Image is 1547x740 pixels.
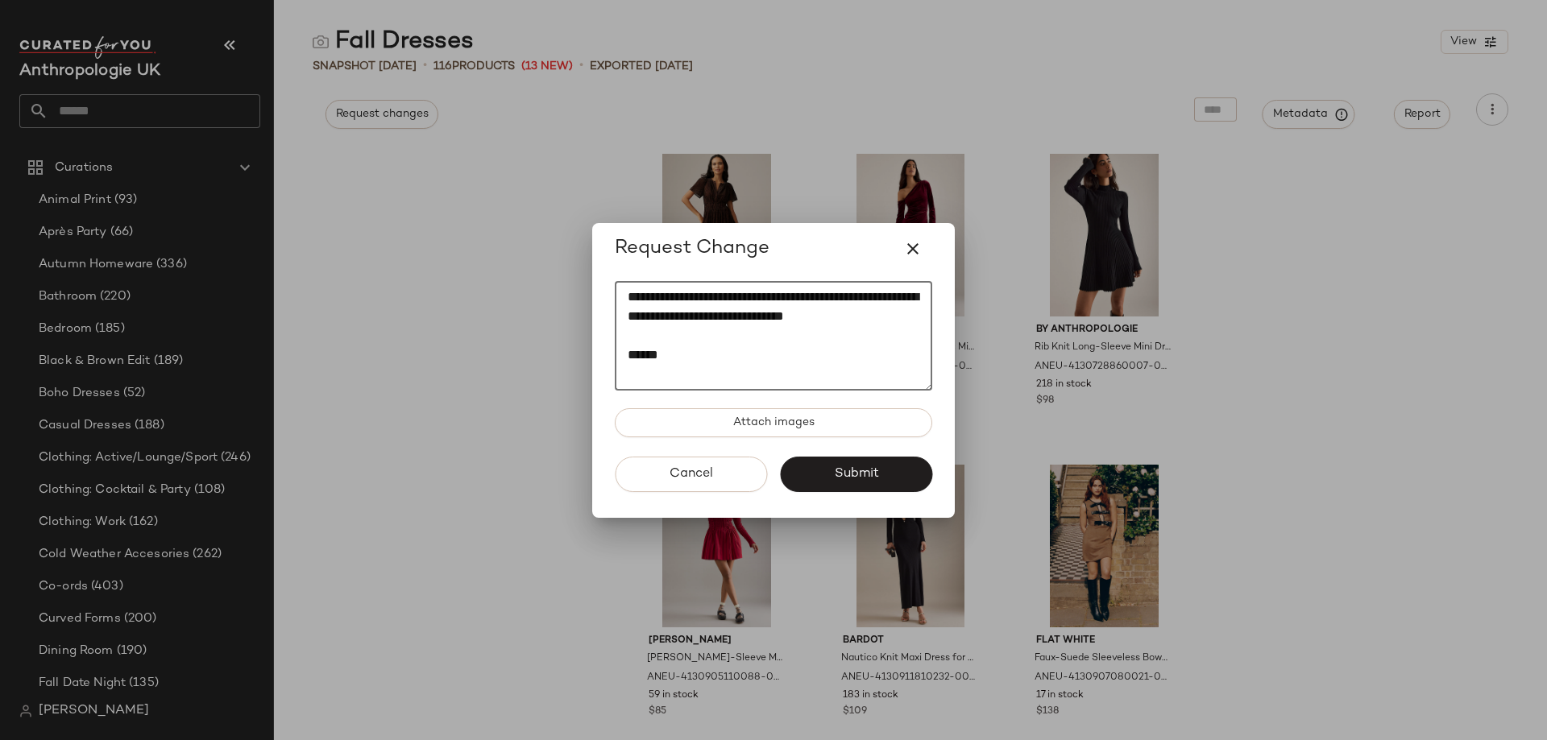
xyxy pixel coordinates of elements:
span: Attach images [732,416,815,429]
button: Attach images [615,408,932,437]
button: Cancel [615,457,767,492]
span: Request Change [615,236,769,262]
span: Cancel [669,466,713,482]
span: Submit [833,466,878,482]
button: Submit [780,457,932,492]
